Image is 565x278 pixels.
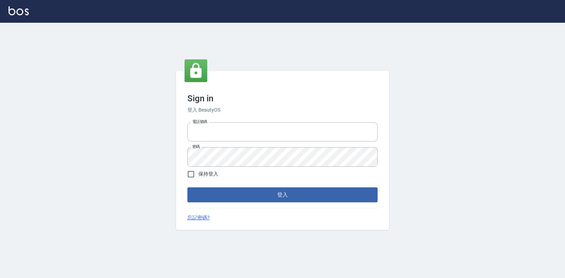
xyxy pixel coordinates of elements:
[187,93,378,103] h3: Sign in
[187,106,378,114] h6: 登入 BeautyOS
[198,170,218,178] span: 保持登入
[192,119,207,124] label: 電話號碼
[9,6,29,15] img: Logo
[192,144,200,149] label: 密碼
[187,187,378,202] button: 登入
[187,214,210,221] a: 忘記密碼?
